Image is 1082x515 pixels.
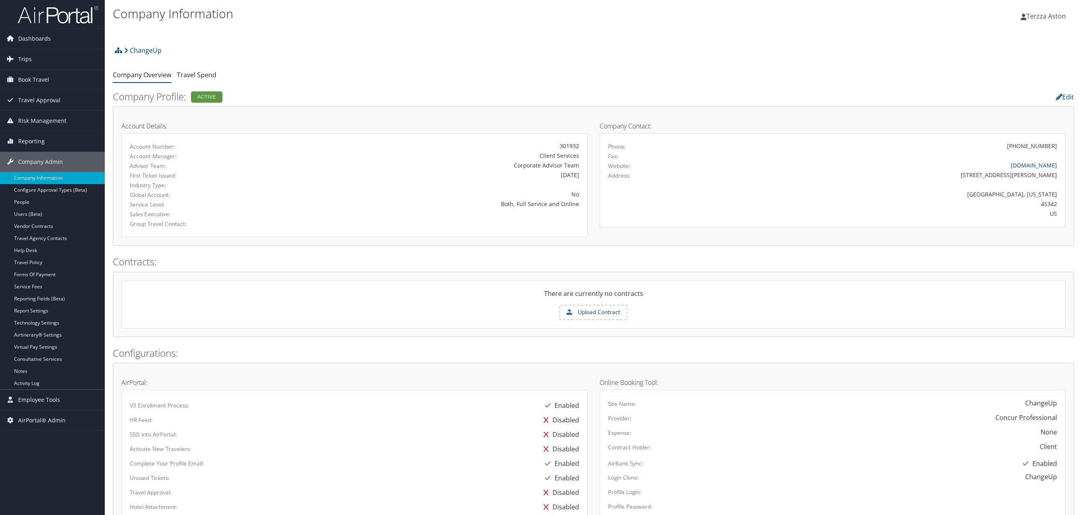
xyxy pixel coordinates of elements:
[130,143,271,151] label: Account Number:
[18,152,63,172] span: Company Admin
[113,70,171,79] a: Company Overview
[130,474,170,482] label: Unused Tickets:
[121,379,588,386] h4: AirPortal:
[608,414,631,422] label: Provider:
[723,200,1057,208] div: 45342
[130,152,271,160] label: Account Manager:
[130,191,271,199] label: Global Account:
[18,5,98,24] img: airportal-logo.png
[1021,4,1074,28] a: Terzza Aston
[284,142,579,150] div: 301932
[130,220,271,228] label: Group Travel Contact:
[130,162,271,170] label: Advisor Team:
[723,190,1057,199] div: [GEOGRAPHIC_DATA], [US_STATE]
[608,488,641,496] label: Profile Login:
[130,488,172,496] label: Travel Approval:
[723,171,1057,179] div: [STREET_ADDRESS][PERSON_NAME]
[130,181,271,189] label: Industry Type:
[130,416,153,424] label: HR Feed:
[560,306,627,319] label: Upload Contract
[540,500,579,514] div: Disabled
[1056,93,1074,101] a: Edit
[18,390,60,410] span: Employee Tools
[608,400,636,408] label: Site Name:
[284,161,579,170] div: Corporate Advisor Team
[1026,12,1066,21] span: Terzza Aston
[130,401,189,410] label: V3 Enrollment Process:
[1025,472,1057,482] div: ChangeUp
[18,29,51,49] span: Dashboards
[995,413,1057,422] div: Concur Professional
[130,445,191,453] label: Activate New Travelers:
[608,503,652,511] label: Profile Password:
[608,152,619,160] label: Fax:
[1007,142,1057,150] div: [PHONE_NUMBER]
[284,171,579,179] div: [DATE]
[608,459,643,467] label: AirBank Sync:
[608,172,630,180] label: Address:
[124,42,162,58] a: ChangeUp
[608,474,639,482] label: Login Clone:
[608,162,630,170] label: Website:
[113,5,754,22] h1: Company Information
[284,151,579,160] div: Client Services
[540,427,579,442] div: Disabled
[121,123,588,129] h4: Account Details:
[18,131,45,151] span: Reporting
[177,70,216,79] a: Travel Spend
[113,346,1074,360] h2: Configurations:
[1040,427,1057,437] div: None
[130,503,177,511] label: Hotel Attachment:
[191,91,222,103] div: Active
[18,49,32,69] span: Trips
[113,90,750,103] h2: Company Profile:
[540,442,579,456] div: Disabled
[18,90,60,110] span: Travel Approval
[1011,161,1057,169] a: [DOMAIN_NAME]
[540,485,579,500] div: Disabled
[130,459,204,467] label: Complete Your Profile Email:
[541,398,579,413] div: Enabled
[18,70,49,90] span: Book Travel
[130,172,271,180] label: First Ticket Issued:
[122,289,1065,305] div: There are currently no contracts
[608,443,651,451] label: Contract Holder:
[541,471,579,485] div: Enabled
[608,143,626,151] label: Phone:
[600,379,1066,386] h4: Online Booking Tool:
[113,255,1074,269] h2: Contracts:
[540,413,579,427] div: Disabled
[284,190,579,199] div: No
[284,200,579,208] div: Both, Full Service and Online
[130,210,271,218] label: Sales Executive:
[130,430,177,438] label: SSO into AirPortal:
[18,410,66,430] span: AirPortal® Admin
[608,429,631,437] label: Expense:
[18,111,66,131] span: Risk Management
[1025,398,1057,408] div: ChangeUp
[1019,456,1057,471] div: Enabled
[130,201,271,209] label: Service Level:
[723,209,1057,218] div: US
[1040,442,1057,451] div: Client
[541,456,579,471] div: Enabled
[600,123,1066,129] h4: Company Contact:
